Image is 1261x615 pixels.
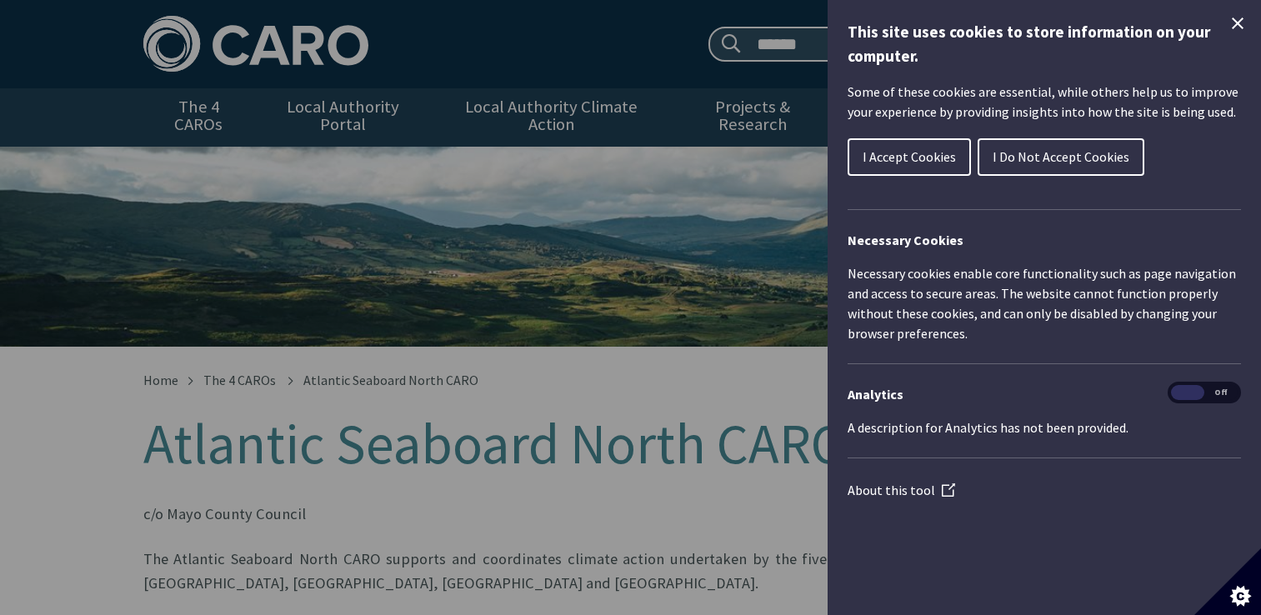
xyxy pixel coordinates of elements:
[1171,385,1204,401] span: On
[848,263,1241,343] p: Necessary cookies enable core functionality such as page navigation and access to secure areas. T...
[848,230,1241,250] h2: Necessary Cookies
[1228,13,1248,33] button: Close Cookie Control
[848,82,1241,122] p: Some of these cookies are essential, while others help us to improve your experience by providing...
[978,138,1144,176] button: I Do Not Accept Cookies
[863,148,956,165] span: I Accept Cookies
[1204,385,1238,401] span: Off
[848,384,1241,404] h3: Analytics
[993,148,1129,165] span: I Do Not Accept Cookies
[848,138,971,176] button: I Accept Cookies
[848,482,955,498] a: About this tool
[848,20,1241,68] h1: This site uses cookies to store information on your computer.
[848,417,1241,437] p: A description for Analytics has not been provided.
[1194,548,1261,615] button: Set cookie preferences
